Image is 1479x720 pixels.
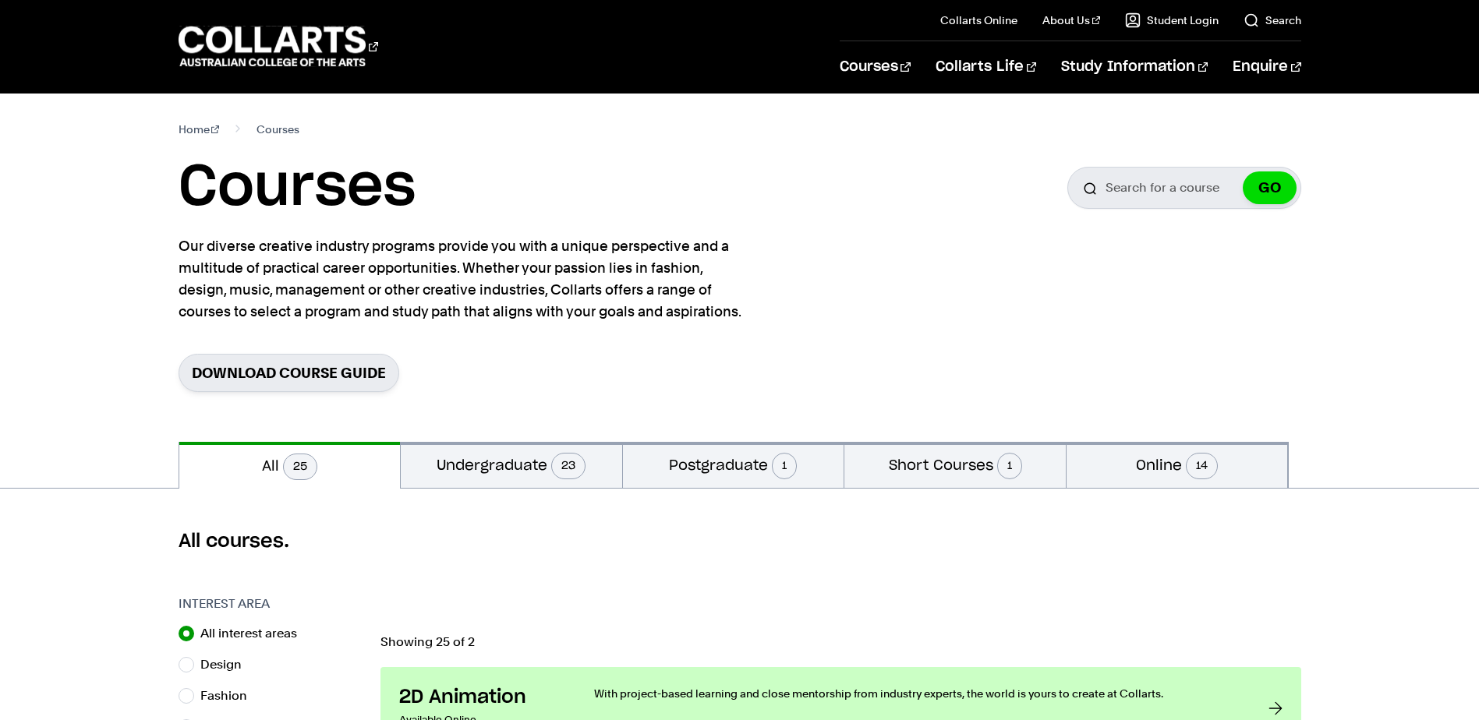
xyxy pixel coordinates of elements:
[772,453,797,479] span: 1
[1186,453,1218,479] span: 14
[1244,12,1301,28] a: Search
[257,118,299,140] span: Courses
[179,354,399,392] a: Download Course Guide
[840,41,911,93] a: Courses
[179,24,378,69] div: Go to homepage
[997,453,1022,479] span: 1
[399,686,563,709] h3: 2D Animation
[940,12,1017,28] a: Collarts Online
[1125,12,1219,28] a: Student Login
[936,41,1036,93] a: Collarts Life
[380,636,1301,648] p: Showing 25 of 2
[551,453,586,479] span: 23
[179,595,365,613] h3: Interest Area
[844,442,1066,488] button: Short Courses1
[200,654,254,676] label: Design
[594,686,1237,701] p: With project-based learning and close mentorship from industry experts, the world is yours to cre...
[1067,167,1301,209] input: Search for a course
[179,442,401,489] button: All25
[623,442,844,488] button: Postgraduate1
[179,153,416,223] h1: Courses
[401,442,622,488] button: Undergraduate23
[1233,41,1300,93] a: Enquire
[200,623,310,644] label: All interest areas
[179,235,748,323] p: Our diverse creative industry programs provide you with a unique perspective and a multitude of p...
[179,529,1301,554] h2: All courses.
[283,454,317,480] span: 25
[179,118,220,140] a: Home
[1042,12,1100,28] a: About Us
[200,685,260,707] label: Fashion
[1061,41,1208,93] a: Study Information
[1243,171,1297,204] button: GO
[1067,442,1288,488] button: Online14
